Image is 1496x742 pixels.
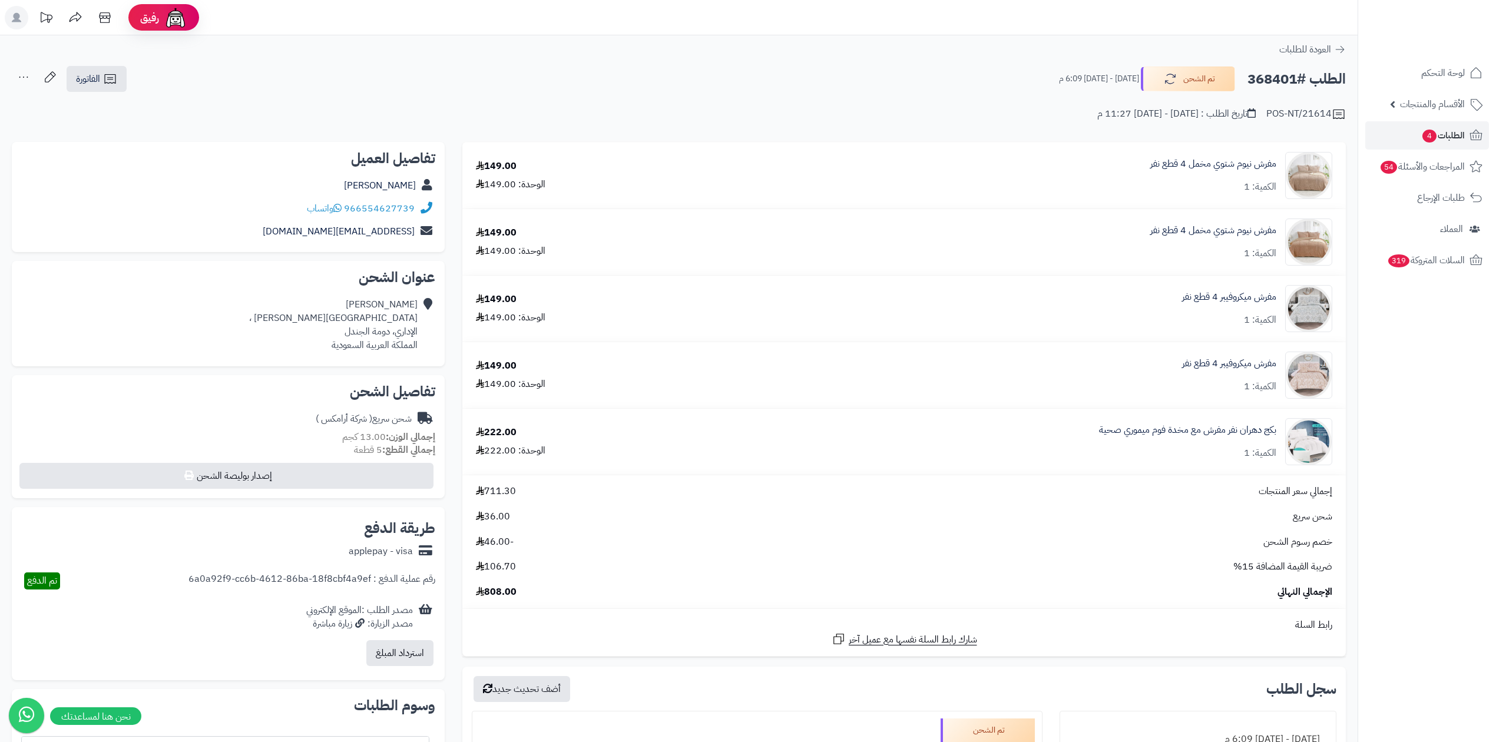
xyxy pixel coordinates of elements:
[1365,246,1489,274] a: السلات المتروكة319
[1286,285,1332,332] img: 1735024278-110201010736-90x90.jpg
[476,535,514,549] span: -46.00
[386,430,435,444] strong: إجمالي الوزن:
[342,430,435,444] small: 13.00 كجم
[1422,130,1437,143] span: 4
[21,270,435,284] h2: عنوان الشحن
[366,640,433,666] button: استرداد المبلغ
[382,443,435,457] strong: إجمالي القطع:
[1286,218,1332,266] img: 1734447598-110201020122-90x90.jpg
[1421,65,1465,81] span: لوحة التحكم
[344,201,415,216] a: 966554627739
[1150,157,1276,171] a: مفرش نيوم شتوي مخمل 4 قطع نفر
[1365,59,1489,87] a: لوحة التحكم
[354,443,435,457] small: 5 قطعة
[1365,153,1489,181] a: المراجعات والأسئلة54
[1266,682,1336,696] h3: سجل الطلب
[476,444,545,458] div: الوحدة: 222.00
[19,463,433,489] button: إصدار بوليصة الشحن
[1150,224,1276,237] a: مفرش نيوم شتوي مخمل 4 قطع نفر
[364,521,435,535] h2: طريقة الدفع
[67,66,127,92] a: الفاتورة
[941,718,1035,742] div: تم الشحن
[1421,127,1465,144] span: الطلبات
[1099,423,1276,437] a: بكج دهران نفر مفرش مع مخدة فوم ميموري صحية
[849,633,977,647] span: شارك رابط السلة نفسها مع عميل آخر
[476,244,545,258] div: الوحدة: 149.00
[1263,535,1332,549] span: خصم رسوم الشحن
[1293,510,1332,524] span: شحن سريع
[27,574,57,588] span: تم الدفع
[263,224,415,238] a: [EMAIL_ADDRESS][DOMAIN_NAME]
[349,545,413,558] div: applepay - visa
[1440,221,1463,237] span: العملاء
[1244,180,1276,194] div: الكمية: 1
[476,178,545,191] div: الوحدة: 149.00
[140,11,159,25] span: رفيق
[1244,247,1276,260] div: الكمية: 1
[1381,161,1397,174] span: 54
[476,426,517,439] div: 222.00
[307,201,342,216] a: واتساب
[476,585,517,599] span: 808.00
[31,6,61,32] a: تحديثات المنصة
[306,617,413,631] div: مصدر الزيارة: زيارة مباشرة
[316,412,372,426] span: ( شركة أرامكس )
[1277,585,1332,599] span: الإجمالي النهائي
[1182,357,1276,370] a: مفرش ميكروفيبر 4 قطع نفر
[1286,418,1332,465] img: 1751444858-110201010879-90x90.jpg
[476,226,517,240] div: 149.00
[1141,67,1235,91] button: تم الشحن
[476,311,545,324] div: الوحدة: 149.00
[316,412,412,426] div: شحن سريع
[76,72,100,86] span: الفاتورة
[474,676,570,702] button: أضف تحديث جديد
[476,160,517,173] div: 149.00
[1244,446,1276,460] div: الكمية: 1
[1233,560,1332,574] span: ضريبة القيمة المضافة 15%
[1286,352,1332,399] img: 1735038626-110201010736-90x90.jpg
[1244,380,1276,393] div: الكمية: 1
[1286,152,1332,199] img: 1734448569-110201020121-90x90.jpg
[832,632,977,647] a: شارك رابط السلة نفسها مع عميل آخر
[21,385,435,399] h2: تفاصيل الشحن
[1388,254,1409,267] span: 319
[1416,33,1485,58] img: logo-2.png
[1182,290,1276,304] a: مفرش ميكروفيبر 4 قطع نفر
[249,298,418,352] div: [PERSON_NAME] [GEOGRAPHIC_DATA][PERSON_NAME] ، الإداري، دومة الجندل المملكة العربية السعودية
[1259,485,1332,498] span: إجمالي سعر المنتجات
[1059,73,1139,85] small: [DATE] - [DATE] 6:09 م
[1247,67,1346,91] h2: الطلب #368401
[1379,158,1465,175] span: المراجعات والأسئلة
[1244,313,1276,327] div: الكمية: 1
[188,572,435,589] div: رقم عملية الدفع : 6a0a92f9-cc6b-4612-86ba-18f8cbf4a9ef
[344,178,416,193] a: [PERSON_NAME]
[476,560,516,574] span: 106.70
[476,510,510,524] span: 36.00
[1266,107,1346,121] div: POS-NT/21614
[467,618,1341,632] div: رابط السلة
[21,698,435,713] h2: وسوم الطلبات
[476,293,517,306] div: 149.00
[1417,190,1465,206] span: طلبات الإرجاع
[1387,252,1465,269] span: السلات المتروكة
[476,359,517,373] div: 149.00
[1365,184,1489,212] a: طلبات الإرجاع
[1097,107,1256,121] div: تاريخ الطلب : [DATE] - [DATE] 11:27 م
[476,377,545,391] div: الوحدة: 149.00
[1279,42,1331,57] span: العودة للطلبات
[306,604,413,631] div: مصدر الطلب :الموقع الإلكتروني
[1400,96,1465,112] span: الأقسام والمنتجات
[21,151,435,165] h2: تفاصيل العميل
[1279,42,1346,57] a: العودة للطلبات
[1365,215,1489,243] a: العملاء
[164,6,187,29] img: ai-face.png
[1365,121,1489,150] a: الطلبات4
[476,485,516,498] span: 711.30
